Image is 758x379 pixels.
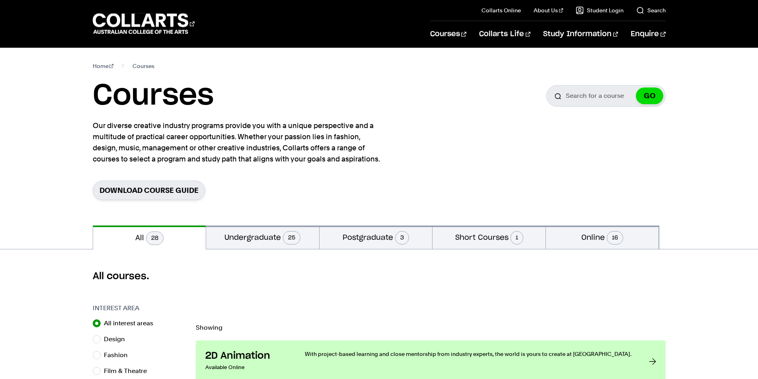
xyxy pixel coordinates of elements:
p: With project-based learning and close mentorship from industry experts, the world is yours to cre... [305,350,633,358]
a: Download Course Guide [93,181,205,200]
span: Courses [133,60,154,72]
p: Showing [196,325,666,331]
input: Search for a course [546,85,666,107]
span: 28 [146,231,164,245]
a: Study Information [543,21,618,47]
h3: Interest Area [93,303,188,313]
a: Search [636,6,666,14]
label: All interest areas [104,318,160,329]
button: GO [636,87,663,104]
h3: 2D Animation [205,350,289,362]
label: Design [104,334,131,345]
a: About Us [534,6,563,14]
button: Short Courses1 [433,225,546,249]
label: Film & Theatre [104,365,153,377]
p: Available Online [205,362,289,373]
span: 1 [511,231,523,245]
button: Online16 [546,225,659,249]
h1: Courses [93,78,214,114]
div: Go to homepage [93,12,195,35]
button: All28 [93,225,206,249]
label: Fashion [104,350,134,361]
p: Our diverse creative industry programs provide you with a unique perspective and a multitude of p... [93,120,383,165]
span: 16 [607,231,623,245]
span: 3 [395,231,409,245]
a: Enquire [631,21,665,47]
a: Collarts Life [479,21,530,47]
a: Courses [430,21,466,47]
button: Postgraduate3 [320,225,433,249]
span: 25 [283,231,300,245]
a: Student Login [576,6,624,14]
a: Collarts Online [481,6,521,14]
a: Home [93,60,114,72]
button: Undergraduate25 [206,225,319,249]
h2: All courses. [93,270,666,283]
